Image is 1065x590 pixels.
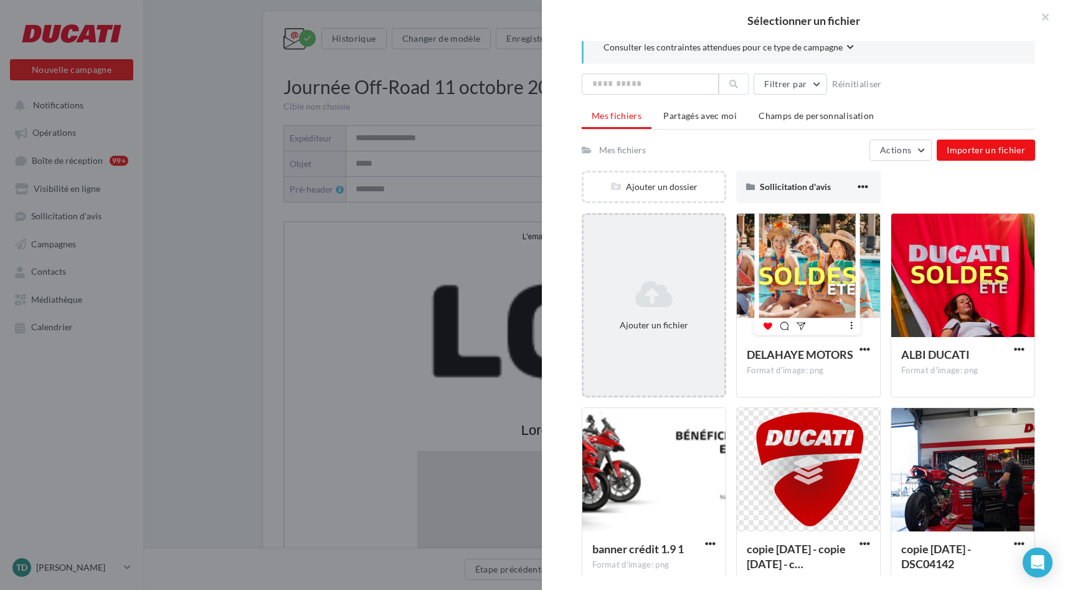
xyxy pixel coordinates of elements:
u: Cliquez-ici [367,10,401,19]
div: Format d'image: png [592,559,716,571]
div: Format d'image: jpeg [901,574,1025,586]
div: Mes fichiers [599,144,646,156]
span: Lorem Ipsum dolor sit amet [237,505,403,521]
a: Lorem ipsum › [285,450,354,460]
span: Importer un fichier [947,145,1025,155]
span: Lorem Ipsum dolor sit amet [237,200,403,216]
span: L'email ne s'affiche pas correctement ? [238,10,367,19]
div: Format d'image: png [901,365,1025,376]
span: copie 23-05-2025 - DSC04142 [901,542,971,571]
span: Maecenas sed ante pellentesque, posuere leo id, eleifend dolor. Class aptent taciti sociosqu ad l... [149,405,490,427]
div: Open Intercom Messenger [1023,548,1053,578]
a: Cliquez-ici [367,9,401,19]
div: Ajouter un fichier [589,319,719,331]
button: Importer un fichier [937,140,1035,161]
div: Ajouter un dossier [584,181,724,193]
span: Consulter les contraintes attendues pour ce type de campagne [603,41,843,54]
span: DELAHAYE MOTORS [747,348,853,361]
button: Réinitialiser [827,77,887,92]
span: Maecenas sed ante pellentesque, posuere [PERSON_NAME] id, eleifend dolor. Class aptent taciti soc... [161,540,484,573]
div: Format d'image: png [747,365,870,376]
h2: Sélectionner un fichier [562,15,1045,26]
button: Filtrer par [754,74,827,95]
button: Consulter les contraintes attendues pour ce type de campagne [603,40,854,56]
span: banner crédit 1.9 1 [592,542,684,556]
div: Format d'image: png [747,574,870,586]
span: ALBI DUCATI [901,348,970,361]
img: img-logo.png [139,32,500,188]
span: copie 24-05-2025 - copie 16-05-2025 - copie 16-05-2025 - LogoDucatiToulouse [747,542,846,571]
button: Actions [869,140,932,161]
span: Mes fichiers [592,110,641,121]
img: img-full-width-LG.jpg [133,229,506,379]
span: Champs de personnalisation [759,110,874,121]
div: false [139,505,500,521]
span: Partagés avec moi [663,110,737,121]
span: Sollicitation d'avis [760,181,831,192]
span: Actions [880,145,911,155]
